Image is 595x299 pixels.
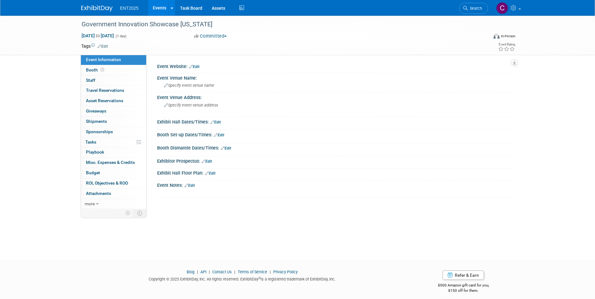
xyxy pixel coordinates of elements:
a: Search [459,3,488,14]
span: ROI, Objectives & ROO [86,181,128,186]
span: | [233,270,237,274]
span: Playbook [86,149,104,155]
span: Travel Reservations [86,88,124,93]
span: | [207,270,211,274]
span: Search [468,6,482,11]
div: Booth Set-up Dates/Times: [157,130,514,138]
div: Event Notes: [157,181,514,189]
span: Giveaways [86,108,106,113]
span: Specify event venue address [164,103,218,108]
div: Government Innovation Showcase [US_STATE] [79,19,479,30]
a: Event Information [81,55,146,65]
a: Contact Us [212,270,232,274]
a: Asset Reservations [81,96,146,106]
div: In-Person [501,34,515,39]
a: Attachments [81,189,146,199]
div: Booth Dismantle Dates/Times: [157,143,514,151]
span: Shipments [86,119,107,124]
a: Budget [81,168,146,178]
a: Edit [189,65,199,69]
div: Exhibitor Prospectus: [157,156,514,165]
span: Booth [86,67,105,72]
a: Edit [98,44,108,49]
a: Booth [81,65,146,75]
span: Sponsorships [86,129,113,134]
img: Format-Inperson.png [493,34,500,39]
a: Edit [221,146,231,150]
a: Terms of Service [238,270,267,274]
button: Committed [192,33,229,39]
a: Refer & Earn [443,270,484,280]
span: (1 day) [115,34,126,38]
span: | [268,270,272,274]
a: Staff [81,76,146,86]
a: Shipments [81,117,146,127]
span: to [95,33,101,38]
img: Colleen Mueller [496,2,508,14]
div: $500 Amazon gift card for you, [413,279,514,293]
span: Misc. Expenses & Credits [86,160,135,165]
span: Budget [86,170,100,175]
a: Misc. Expenses & Credits [81,158,146,168]
span: Tasks [85,139,96,144]
a: Tasks [81,137,146,147]
a: Privacy Policy [273,270,298,274]
div: Exhibit Hall Floor Plan: [157,168,514,176]
a: Playbook [81,147,146,157]
span: ENT2025 [120,6,139,11]
span: [DATE] [DATE] [81,33,114,39]
span: Staff [86,78,95,83]
a: Blog [187,270,194,274]
a: Travel Reservations [81,86,146,96]
a: Edit [202,159,212,164]
span: Event Information [86,57,121,62]
div: Event Website: [157,62,514,70]
div: Event Rating [498,43,515,46]
span: Asset Reservations [86,98,123,103]
a: more [81,199,146,209]
a: Edit [184,183,195,188]
img: ExhibitDay [81,5,113,12]
span: Specify event venue name [164,83,214,88]
a: Edit [210,120,221,124]
td: Personalize Event Tab Strip [123,209,134,217]
span: Attachments [86,191,111,196]
span: more [85,201,95,206]
div: Event Format [451,33,516,42]
a: Edit [205,171,215,176]
div: Exhibit Hall Dates/Times: [157,117,514,125]
a: ROI, Objectives & ROO [81,178,146,188]
a: Sponsorships [81,127,146,137]
div: Copyright © 2025 ExhibitDay, Inc. All rights reserved. ExhibitDay is a registered trademark of Ex... [81,275,404,282]
td: Tags [81,43,108,49]
sup: ® [258,276,261,280]
a: Giveaways [81,106,146,116]
div: Event Venue Address: [157,93,514,101]
div: Event Venue Name: [157,73,514,81]
span: Booth not reserved yet [99,67,105,72]
div: $150 off for them. [413,288,514,293]
span: | [195,270,199,274]
td: Toggle Event Tabs [133,209,146,217]
a: API [200,270,206,274]
a: Edit [214,133,224,137]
